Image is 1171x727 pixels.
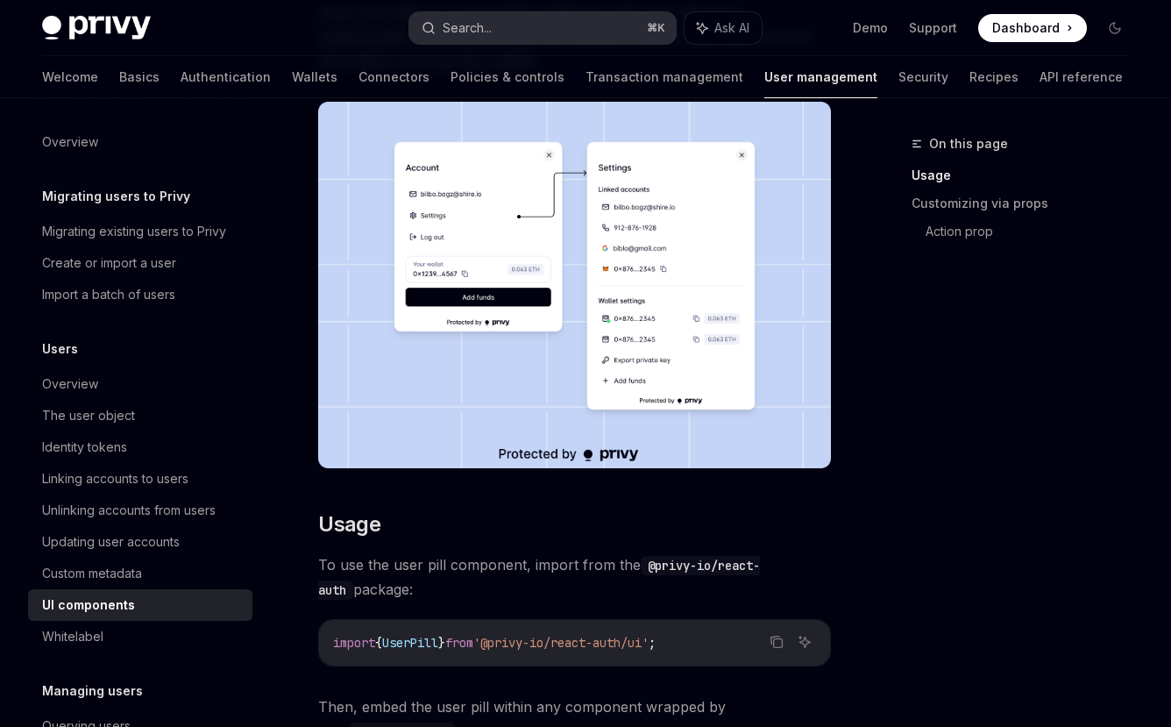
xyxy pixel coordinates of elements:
span: import [333,635,375,651]
span: UserPill [382,635,438,651]
span: ⌘ K [647,21,665,35]
a: The user object [28,400,252,431]
div: Migrating existing users to Privy [42,221,226,242]
button: Search...⌘K [409,12,677,44]
div: Identity tokens [42,437,127,458]
a: Migrating existing users to Privy [28,216,252,247]
a: Unlinking accounts from users [28,495,252,526]
span: ; [649,635,656,651]
a: Wallets [292,56,337,98]
img: dark logo [42,16,151,40]
div: Search... [443,18,492,39]
h5: Migrating users to Privy [42,186,190,207]
code: @privy-io/react-auth [318,556,760,600]
button: Ask AI [685,12,762,44]
span: } [438,635,445,651]
a: Welcome [42,56,98,98]
div: Whitelabel [42,626,103,647]
a: Linking accounts to users [28,463,252,495]
span: '@privy-io/react-auth/ui' [473,635,649,651]
a: Import a batch of users [28,279,252,310]
a: Whitelabel [28,621,252,652]
a: User management [764,56,877,98]
button: Ask AI [793,631,816,653]
span: On this page [929,133,1008,154]
span: Usage [318,510,380,538]
span: { [375,635,382,651]
div: Overview [42,374,98,395]
a: Identity tokens [28,431,252,463]
div: Overview [42,132,98,153]
a: Dashboard [978,14,1087,42]
a: Recipes [969,56,1018,98]
div: UI components [42,595,135,616]
button: Copy the contents from the code block [765,631,788,653]
a: Connectors [358,56,429,98]
div: Unlinking accounts from users [42,500,216,521]
a: Overview [28,126,252,158]
a: Custom metadata [28,558,252,589]
a: Usage [912,161,1143,189]
div: Import a batch of users [42,284,175,305]
h5: Managing users [42,681,143,702]
a: Basics [119,56,160,98]
div: Create or import a user [42,253,176,274]
a: UI components [28,589,252,621]
img: images/Userpill2.png [318,102,831,468]
span: To use the user pill component, import from the package: [318,552,831,602]
a: Overview [28,368,252,400]
a: Create or import a user [28,247,252,279]
a: Authentication [181,56,271,98]
a: API reference [1040,56,1123,98]
a: Support [909,19,957,37]
span: Ask AI [714,19,749,37]
a: Demo [853,19,888,37]
a: Policies & controls [451,56,564,98]
a: Transaction management [585,56,743,98]
div: Custom metadata [42,563,142,584]
a: Action prop [926,217,1143,246]
div: The user object [42,405,135,426]
span: Dashboard [992,19,1060,37]
a: Updating user accounts [28,526,252,558]
span: from [445,635,473,651]
a: Customizing via props [912,189,1143,217]
div: Updating user accounts [42,531,180,552]
h5: Users [42,339,78,360]
button: Toggle dark mode [1101,14,1129,42]
div: Linking accounts to users [42,468,188,489]
a: Security [898,56,948,98]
